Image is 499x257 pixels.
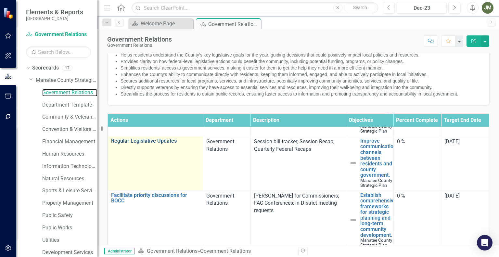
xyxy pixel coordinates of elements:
td: Double-Click to Edit [250,136,346,190]
a: Scorecards [32,64,59,72]
a: Government Relations [26,31,91,38]
td: Double-Click to Edit Right Click for Context Menu [346,190,394,250]
td: Double-Click to Edit [203,136,251,190]
a: Information Technology Services [42,163,97,170]
a: Utilities [42,237,97,244]
a: Financial Management [42,138,97,146]
div: Dec-23 [399,4,444,12]
div: » [138,248,293,255]
a: Public Works [42,224,97,232]
button: JM [482,2,493,14]
span: Manatee County Strategic Plan [360,178,392,188]
td: Double-Click to Edit [441,136,489,190]
div: Open Intercom Messenger [477,235,493,251]
input: Search Below... [26,46,91,58]
div: Government Relations [107,43,172,48]
span: Manatee County Strategic Plan [360,238,392,248]
li: Helps residents understand the County’s key legislative goals for the year, guiding decisions tha... [121,52,482,58]
li: Secures additional resources for local programs, services, and infrastructure, potentially improv... [121,78,482,84]
td: Double-Click to Edit Right Click for Context Menu [108,136,203,190]
input: Search ClearPoint... [132,2,378,14]
a: Community & Veterans Services [42,113,97,121]
li: Simplifies residents' access to government services, making it easier for them to get the help th... [121,65,482,71]
span: [DATE] [444,138,460,145]
td: Double-Click to Edit Right Click for Context Menu [346,136,394,190]
a: Sports & Leisure Services [42,187,97,195]
a: Establish comprehensive frameworks for strategic planning and long-term community development. [360,192,396,238]
span: Manatee County Strategic Plan [360,123,392,134]
img: ClearPoint Strategy [3,7,15,19]
a: Public Safety [42,212,97,219]
td: Double-Click to Edit Right Click for Context Menu [108,190,203,250]
span: Search [353,5,367,10]
td: Double-Click to Edit [203,190,251,250]
li: Streamlines the process for residents to obtain public records, ensuring faster access to informa... [121,91,482,97]
small: [GEOGRAPHIC_DATA] [26,16,83,21]
td: Double-Click to Edit [393,136,441,190]
a: Government Relations [42,89,97,96]
span: Government Relations [206,138,234,152]
td: Double-Click to Edit [393,190,441,250]
a: Government Relations [147,248,198,254]
div: Government Relations [107,36,172,43]
a: Manatee County Strategic Plan [36,77,97,84]
button: Search [344,3,377,12]
span: Administrator [104,248,134,254]
span: Government Relations [206,193,234,206]
a: Human Resources [42,150,97,158]
a: Convention & Visitors Bureau [42,126,97,133]
p: [PERSON_NAME] for Commissioners; FAC Conferences; In District meeting requests [254,192,342,215]
td: Double-Click to Edit [441,190,489,250]
a: Property Management [42,199,97,207]
a: Regular Legislative Updates [111,138,199,144]
button: Dec-23 [397,2,447,14]
a: Improve communication channels between residents and county government. [360,138,396,178]
div: Welcome Page [141,19,192,28]
li: Enhances the County's ability to communicate directly with residents, keeping them informed, enga... [121,71,482,78]
div: 0 % [397,138,438,146]
img: Not Defined [349,216,357,224]
div: 17 [62,65,72,71]
p: Session bill tracker; Session Recap; Quarterly Federal Recaps [254,138,342,153]
a: Department Template [42,101,97,109]
img: Not Defined [349,159,357,167]
td: Double-Click to Edit [250,190,346,250]
div: Government Relations [200,248,251,254]
span: [DATE] [444,193,460,199]
div: 0 % [397,192,438,200]
a: Facilitate priority discussions for BOCC [111,192,199,204]
div: Government Relations [208,20,259,28]
li: Provides clarity on how federal-level legislative actions could benefit the community, including ... [121,58,482,65]
a: Welcome Page [130,19,192,28]
a: Development Services [42,249,97,256]
li: Directly supports veterans by ensuring they have access to essential services and resources, impr... [121,84,482,91]
a: Natural Resources [42,175,97,183]
span: Elements & Reports [26,8,83,16]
